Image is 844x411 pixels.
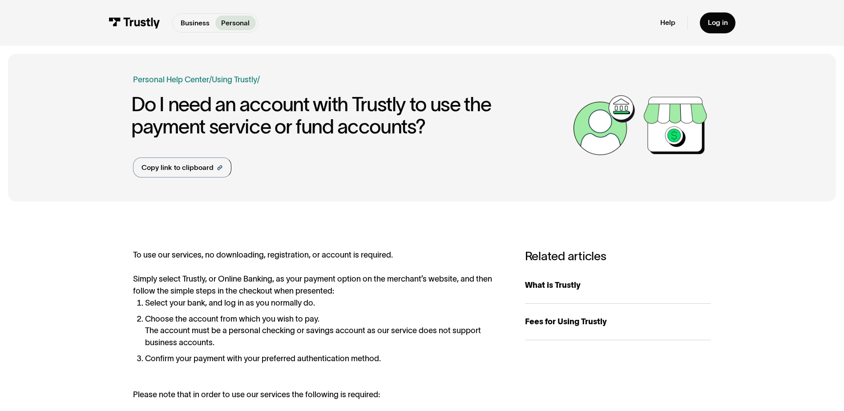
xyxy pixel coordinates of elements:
div: Fees for Using Trustly [525,316,711,328]
a: Copy link to clipboard [133,157,231,178]
img: Trustly Logo [109,17,160,28]
a: Log in [700,12,736,33]
a: Personal [215,16,256,30]
a: What is Trustly [525,267,711,304]
div: / [209,74,212,86]
h3: Related articles [525,249,711,263]
p: Business [181,18,210,28]
div: Copy link to clipboard [141,162,214,173]
a: Fees for Using Trustly [525,304,711,340]
li: Select your bank, and log in as you normally do. [145,297,505,309]
li: Choose the account from which you wish to pay. The account must be a personal checking or savings... [145,313,505,349]
a: Using Trustly [212,75,257,84]
a: Business [174,16,215,30]
h1: Do I need an account with Trustly to use the payment service or fund accounts? [131,93,568,137]
div: What is Trustly [525,279,711,291]
p: Personal [221,18,250,28]
li: Confirm your payment with your preferred authentication method. [145,353,505,365]
div: / [257,74,260,86]
div: Log in [708,18,728,27]
a: Help [660,18,675,27]
a: Personal Help Center [133,74,209,86]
